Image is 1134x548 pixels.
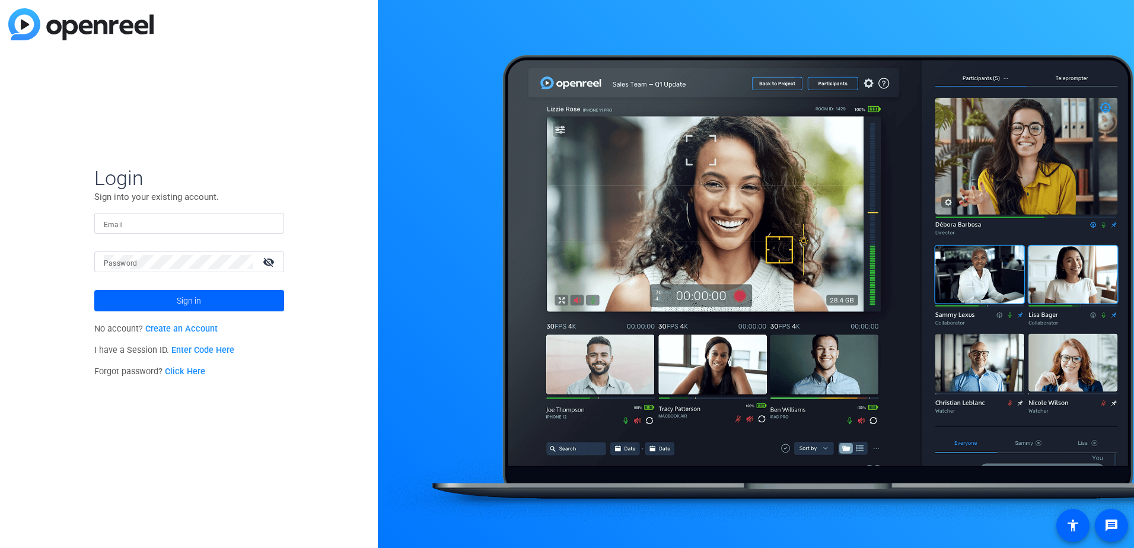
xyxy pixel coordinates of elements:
[94,165,284,190] span: Login
[104,216,275,231] input: Enter Email Address
[104,259,138,267] mat-label: Password
[145,324,218,334] a: Create an Account
[94,367,206,377] span: Forgot password?
[94,290,284,311] button: Sign in
[177,286,201,316] span: Sign in
[8,8,154,40] img: blue-gradient.svg
[171,345,234,355] a: Enter Code Here
[1066,518,1080,533] mat-icon: accessibility
[165,367,205,377] a: Click Here
[94,190,284,203] p: Sign into your existing account.
[256,253,284,270] mat-icon: visibility_off
[94,324,218,334] span: No account?
[94,345,235,355] span: I have a Session ID.
[1104,518,1119,533] mat-icon: message
[104,221,123,229] mat-label: Email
